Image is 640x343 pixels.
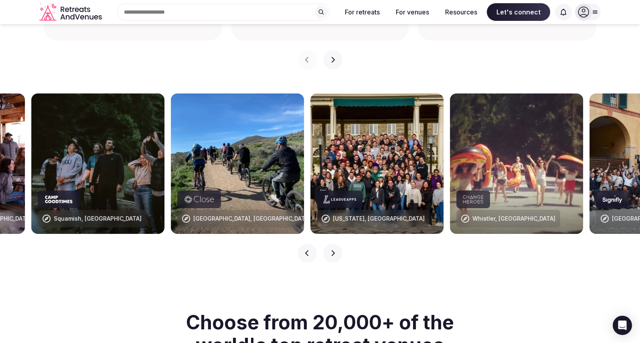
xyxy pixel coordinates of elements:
[389,3,435,21] button: For venues
[472,215,555,223] div: Whistler, [GEOGRAPHIC_DATA]
[323,195,356,203] svg: LeagueApps company logo
[602,195,622,203] svg: Signify company logo
[338,3,386,21] button: For retreats
[193,215,310,223] div: [GEOGRAPHIC_DATA], [GEOGRAPHIC_DATA]
[333,215,425,223] div: [US_STATE], [GEOGRAPHIC_DATA]
[39,3,103,21] a: Visit the homepage
[487,3,550,21] span: Let's connect
[31,93,164,234] img: Squamish, Canada
[310,93,444,234] img: New York, USA
[54,215,142,223] div: Squamish, [GEOGRAPHIC_DATA]
[439,3,484,21] button: Resources
[171,93,304,234] img: Lombardy, Italy
[613,316,632,335] div: Open Intercom Messenger
[450,93,583,234] img: Whistler, Canada
[39,3,103,21] svg: Retreats and Venues company logo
